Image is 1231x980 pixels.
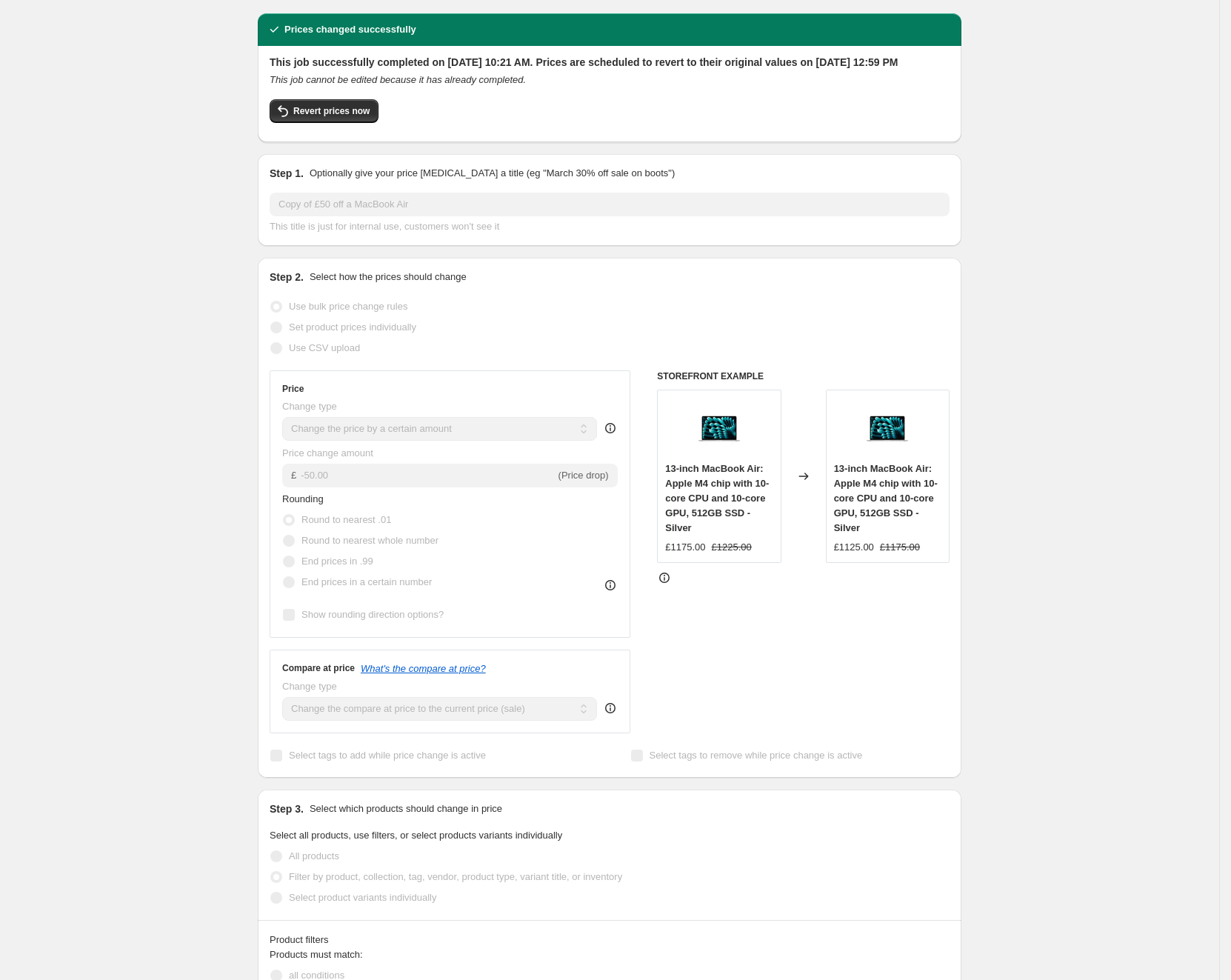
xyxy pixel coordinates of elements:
button: Revert prices now [270,99,378,123]
strike: £1225.00 [712,540,752,555]
span: Select product variants individually [289,892,436,903]
span: Round to nearest .01 [301,514,391,525]
h3: Price [282,383,304,395]
span: Rounding [282,493,324,504]
span: All products [289,850,339,861]
div: £1125.00 [834,540,874,555]
span: End prices in .99 [301,556,373,567]
h3: Compare at price [282,662,355,674]
span: Select tags to remove while price change is active [650,750,863,761]
span: Select all products, use filters, or select products variants individually [270,830,562,841]
img: IMG-16740224_734c9334-0526-4c8d-8de7-b0b64d9d6715_80x.jpg [858,398,917,457]
span: Show rounding direction options? [301,609,444,620]
span: Filter by product, collection, tag, vendor, product type, variant title, or inventory [289,871,622,882]
span: £ [291,470,296,481]
span: End prices in a certain number [301,576,432,587]
input: 30% off holiday sale [270,193,950,216]
div: help [603,701,618,716]
button: What's the compare at price? [361,663,486,674]
div: Product filters [270,933,950,947]
strike: £1175.00 [880,540,920,555]
input: -10.00 [301,464,555,487]
span: This title is just for internal use, customers won't see it [270,221,499,232]
h2: Step 3. [270,801,304,816]
p: Optionally give your price [MEDICAL_DATA] a title (eg "March 30% off sale on boots") [310,166,675,181]
p: Select how the prices should change [310,270,467,284]
span: Select tags to add while price change is active [289,750,486,761]
h6: STOREFRONT EXAMPLE [657,370,950,382]
img: IMG-16740224_734c9334-0526-4c8d-8de7-b0b64d9d6715_80x.jpg [690,398,749,457]
span: 13-inch MacBook Air: Apple M4 chip with 10-core CPU and 10-core GPU, 512GB SSD - Silver [665,463,769,533]
h2: Step 2. [270,270,304,284]
div: help [603,421,618,436]
span: (Price drop) [558,470,609,481]
span: Use CSV upload [289,342,360,353]
i: This job cannot be edited because it has already completed. [270,74,526,85]
span: Price change amount [282,447,373,459]
span: Change type [282,681,337,692]
div: £1175.00 [665,540,705,555]
span: Use bulk price change rules [289,301,407,312]
h2: This job successfully completed on [DATE] 10:21 AM. Prices are scheduled to revert to their origi... [270,55,950,70]
span: Products must match: [270,949,363,960]
span: 13-inch MacBook Air: Apple M4 chip with 10-core CPU and 10-core GPU, 512GB SSD - Silver [834,463,938,533]
span: Change type [282,401,337,412]
h2: Step 1. [270,166,304,181]
p: Select which products should change in price [310,801,502,816]
span: Round to nearest whole number [301,535,438,546]
span: Set product prices individually [289,321,416,333]
span: Revert prices now [293,105,370,117]
h2: Prices changed successfully [284,22,416,37]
